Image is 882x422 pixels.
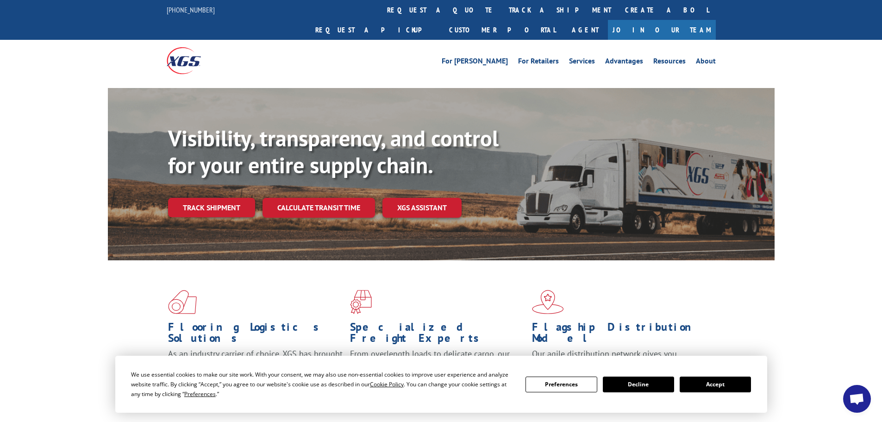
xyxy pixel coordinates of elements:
[184,390,216,398] span: Preferences
[350,348,525,390] p: From overlength loads to delicate cargo, our experienced staff knows the best way to move your fr...
[525,377,597,392] button: Preferences
[653,57,686,68] a: Resources
[308,20,442,40] a: Request a pickup
[518,57,559,68] a: For Retailers
[382,198,462,218] a: XGS ASSISTANT
[563,20,608,40] a: Agent
[608,20,716,40] a: Join Our Team
[168,321,343,348] h1: Flooring Logistics Solutions
[603,377,674,392] button: Decline
[532,348,702,370] span: Our agile distribution network gives you nationwide inventory management on demand.
[680,377,751,392] button: Accept
[370,380,404,388] span: Cookie Policy
[569,57,595,68] a: Services
[532,290,564,314] img: xgs-icon-flagship-distribution-model-red
[168,124,499,179] b: Visibility, transparency, and control for your entire supply chain.
[115,356,767,413] div: Cookie Consent Prompt
[168,348,343,381] span: As an industry carrier of choice, XGS has brought innovation and dedication to flooring logistics...
[168,198,255,217] a: Track shipment
[167,5,215,14] a: [PHONE_NUMBER]
[350,290,372,314] img: xgs-icon-focused-on-flooring-red
[696,57,716,68] a: About
[605,57,643,68] a: Advantages
[350,321,525,348] h1: Specialized Freight Experts
[168,290,197,314] img: xgs-icon-total-supply-chain-intelligence-red
[532,321,707,348] h1: Flagship Distribution Model
[843,385,871,413] div: Open chat
[263,198,375,218] a: Calculate transit time
[131,370,514,399] div: We use essential cookies to make our site work. With your consent, we may also use non-essential ...
[442,57,508,68] a: For [PERSON_NAME]
[442,20,563,40] a: Customer Portal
